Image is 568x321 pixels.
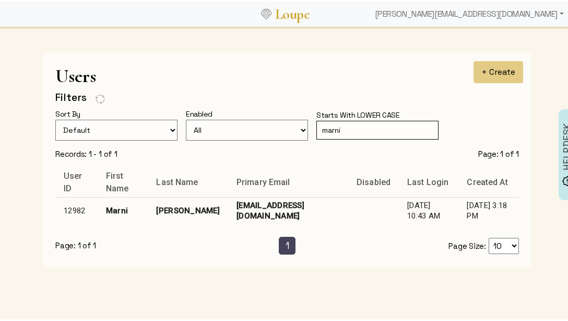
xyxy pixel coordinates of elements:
td: [EMAIL_ADDRESS][DOMAIN_NAME] [228,196,348,223]
div: [PERSON_NAME][EMAIL_ADDRESS][DOMAIN_NAME] [371,2,568,23]
div: Page: 1 of 1 [478,147,519,158]
span: « [251,238,256,250]
img: Loupe Logo [261,7,271,18]
div: Starts With LOWER CASE [316,108,408,119]
img: FFFF [95,92,105,104]
span: » [318,238,324,250]
th: Last Name [148,166,228,196]
button: + Create [474,60,523,82]
td: [DATE] 10:43 AM [399,196,458,223]
td: 12982 [55,196,98,223]
td: Marni [98,196,148,223]
th: Disabled [348,166,399,196]
div: Sort By [55,107,89,118]
th: First Name [98,166,148,196]
th: User ID [55,166,98,196]
h1: Users [55,64,519,85]
th: Primary Email [228,166,348,196]
div: Page Size: [435,236,519,253]
div: Enabled [186,107,221,118]
th: Last Login [399,166,458,196]
h4: Filters [55,89,87,102]
a: Current Page is 1 [279,235,296,253]
a: Previous Page [244,235,263,253]
th: Created At [459,166,519,196]
a: Loupe [271,3,313,22]
a: Next Page [311,235,330,253]
td: [PERSON_NAME] [148,196,228,223]
div: Records: 1 - 1 of 1 [55,147,117,158]
div: Page: 1 of 1 [55,239,139,249]
td: [DATE] 3:18 PM [459,196,519,223]
nav: Page of Results [55,235,519,253]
